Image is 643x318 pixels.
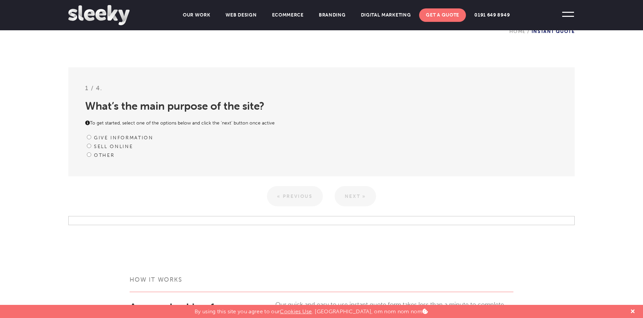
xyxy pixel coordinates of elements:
a: Get A Quote [419,8,466,22]
a: « Previous [267,186,323,206]
a: Home [509,29,526,34]
h3: How it works [130,276,513,292]
span: / [526,29,531,34]
a: Cookies Use [280,308,312,315]
a: 0191 649 8949 [468,8,516,22]
p: By using this site you agree to our . [GEOGRAPHIC_DATA], om nom nom nom [195,305,428,315]
a: Web Design [219,8,264,22]
a: Our Work [176,8,217,22]
a: Branding [312,8,352,22]
h3: 1 / 4. [85,84,558,97]
a: Digital Marketing [354,8,418,22]
img: Sleeky Web Design Newcastle [68,5,130,25]
label: Other [94,152,114,158]
a: Ecommerce [265,8,310,22]
h2: What’s the main purpose of the site? [85,97,558,123]
p: To get started, select one of the options below and click the ‘next’ button once active [85,120,558,133]
a: Next » [335,186,376,206]
p: Our quick and easy to use instant quote form takes less than a minute to complete. [275,301,513,309]
label: Sell online [94,144,133,149]
label: Give information [94,135,154,141]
